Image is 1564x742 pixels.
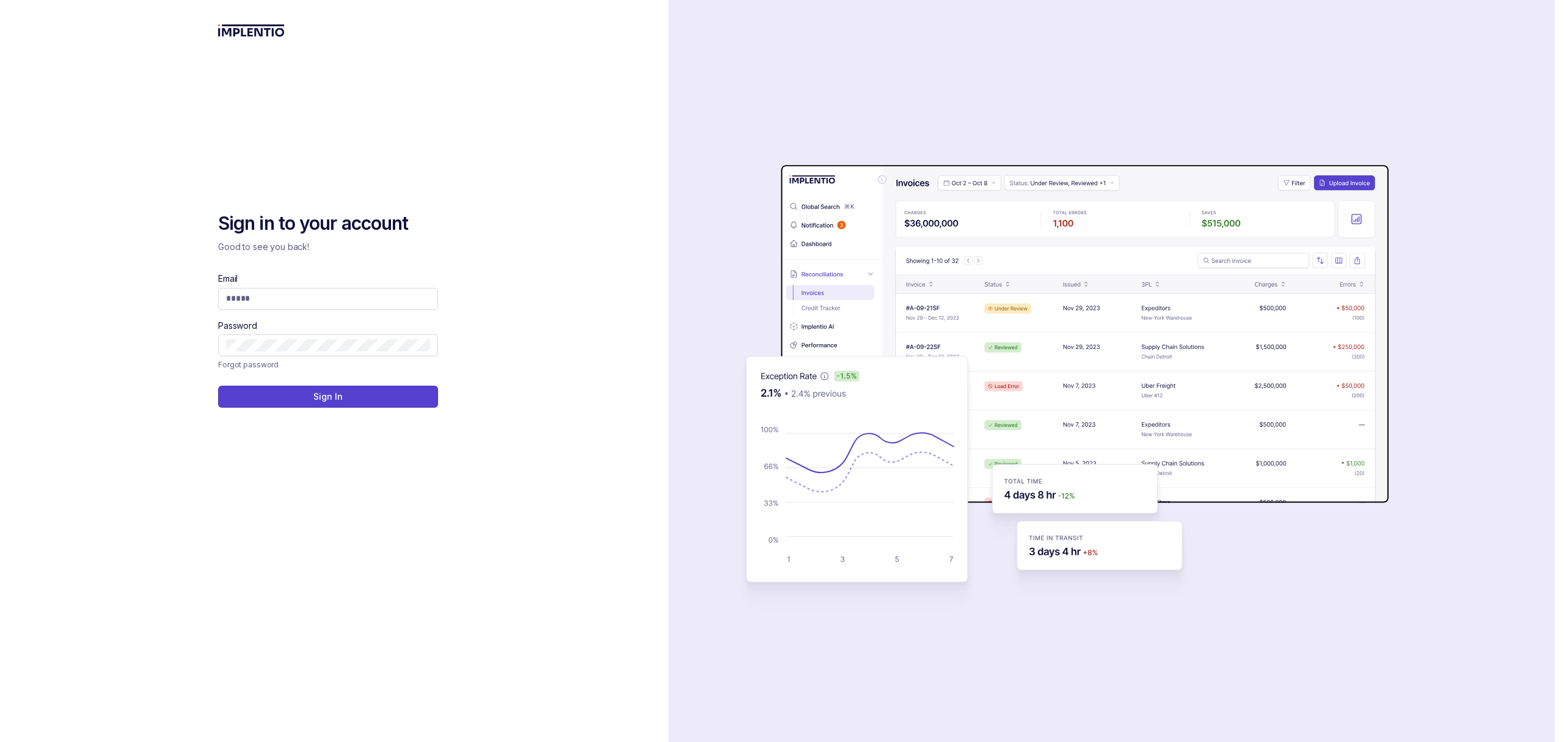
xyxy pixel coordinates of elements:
img: logo [218,24,285,37]
label: Email [218,273,238,285]
a: Link Forgot password [218,359,279,371]
p: Forgot password [218,359,279,371]
p: Sign In [313,391,342,403]
button: Sign In [218,386,438,408]
p: Good to see you back! [218,241,438,253]
h2: Sign in to your account [218,211,438,236]
img: signin-background.svg [703,127,1393,615]
label: Password [218,320,257,332]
